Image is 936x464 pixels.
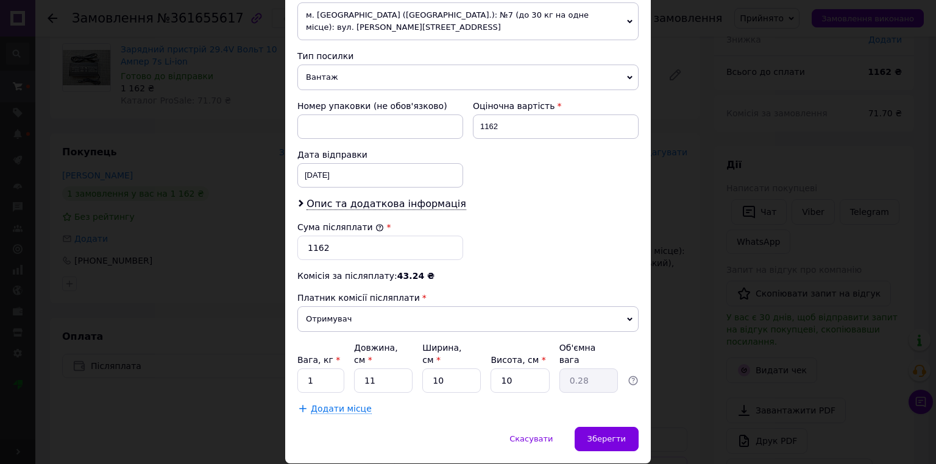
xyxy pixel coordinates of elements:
span: Додати місце [311,404,372,414]
label: Висота, см [491,355,545,365]
span: Тип посилки [297,51,353,61]
span: Скасувати [509,434,553,443]
div: Дата відправки [297,149,463,161]
span: Опис та додаткова інформація [307,198,466,210]
label: Довжина, см [354,343,398,365]
div: Номер упаковки (не обов'язково) [297,100,463,112]
span: Зберегти [587,434,626,443]
div: Оціночна вартість [473,100,639,112]
span: Отримувач [297,306,639,332]
span: 43.24 ₴ [397,271,434,281]
span: Вантаж [297,65,639,90]
span: Платник комісії післяплати [297,293,420,303]
label: Сума післяплати [297,222,384,232]
div: Комісія за післяплату: [297,270,639,282]
label: Вага, кг [297,355,340,365]
label: Ширина, см [422,343,461,365]
span: м. [GEOGRAPHIC_DATA] ([GEOGRAPHIC_DATA].): №7 (до 30 кг на одне місце): вул. [PERSON_NAME][STREET... [297,2,639,40]
div: Об'ємна вага [559,342,618,366]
